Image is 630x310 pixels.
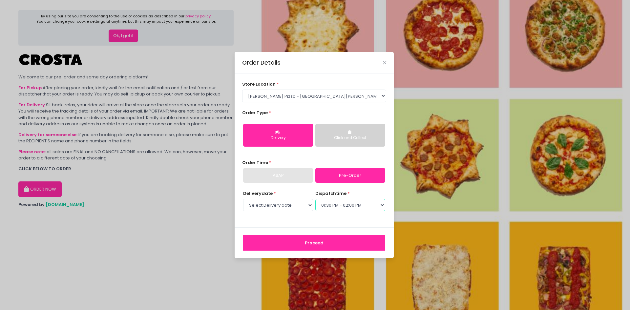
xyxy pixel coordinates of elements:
[315,124,385,147] button: Click and Collect
[243,124,313,147] button: Delivery
[243,235,385,251] button: Proceed
[242,81,276,87] span: store location
[243,190,273,196] span: Delivery date
[242,58,281,67] div: Order Details
[242,110,268,116] span: Order Type
[315,168,385,183] a: Pre-Order
[248,135,308,141] div: Delivery
[383,61,386,64] button: Close
[242,159,268,166] span: Order Time
[315,190,346,196] span: dispatch time
[320,135,381,141] div: Click and Collect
